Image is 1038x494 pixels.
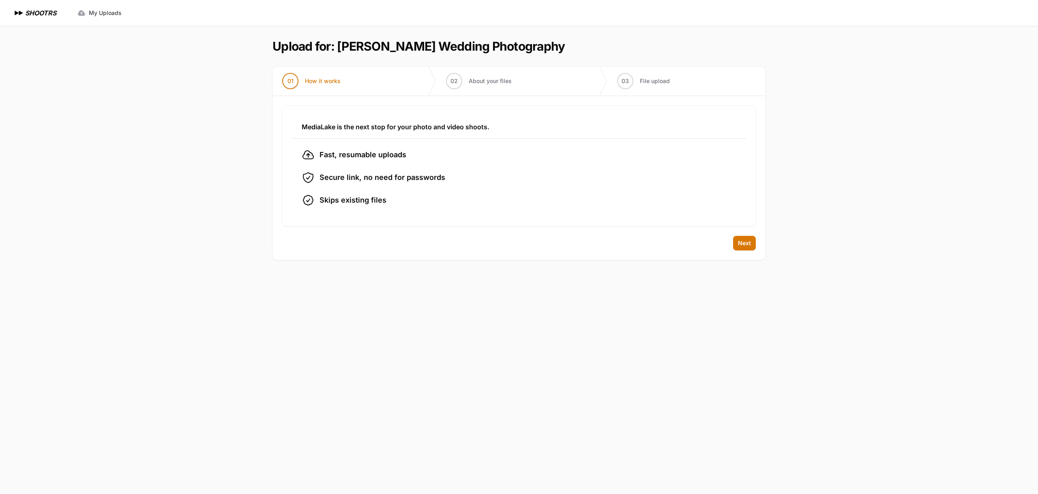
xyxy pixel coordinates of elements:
[436,66,521,96] button: 02 About your files
[733,236,756,250] button: Next
[272,66,350,96] button: 01 How it works
[640,77,670,85] span: File upload
[450,77,458,85] span: 02
[13,8,25,18] img: SHOOTRS
[320,195,386,206] span: Skips existing files
[607,66,680,96] button: 03 File upload
[320,172,445,183] span: Secure link, no need for passwords
[25,8,56,18] h1: SHOOTRS
[89,9,122,17] span: My Uploads
[305,77,341,85] span: How it works
[287,77,294,85] span: 01
[13,8,56,18] a: SHOOTRS SHOOTRS
[622,77,629,85] span: 03
[272,39,565,53] h1: Upload for: [PERSON_NAME] Wedding Photography
[302,122,736,132] h3: MediaLake is the next stop for your photo and video shoots.
[73,6,127,20] a: My Uploads
[738,239,751,247] span: Next
[469,77,512,85] span: About your files
[320,149,406,160] span: Fast, resumable uploads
